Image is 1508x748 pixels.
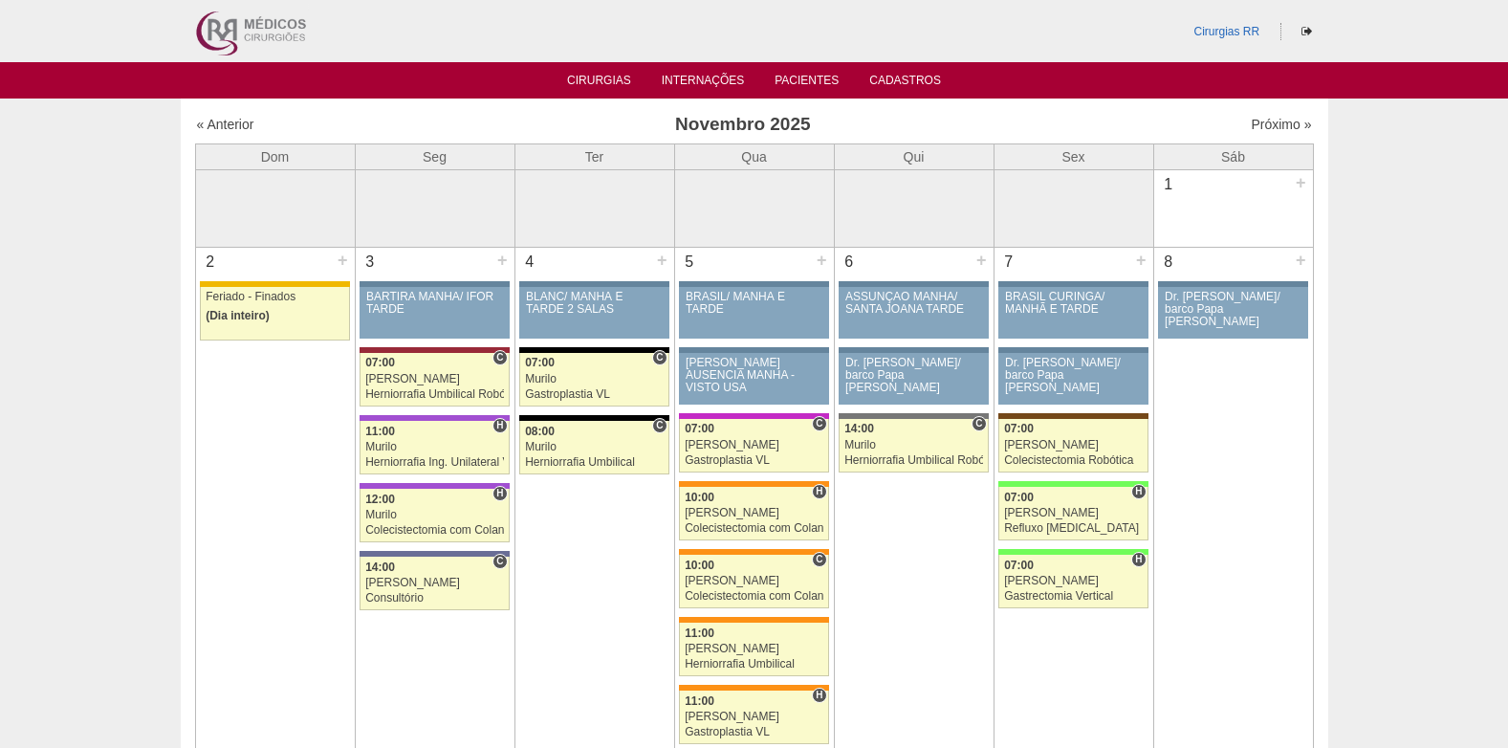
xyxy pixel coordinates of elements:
span: Hospital [492,418,507,433]
div: Gastrectomia Vertical [1004,590,1143,603]
a: Dr. [PERSON_NAME]/ barco Papa [PERSON_NAME] [839,353,988,405]
div: Key: Feriado [200,281,349,287]
div: Key: Aviso [839,281,988,287]
div: [PERSON_NAME] [1004,439,1143,451]
div: [PERSON_NAME] [685,643,823,655]
div: 2 [196,248,226,276]
div: 3 [356,248,385,276]
a: H 11:00 [PERSON_NAME] Gastroplastia VL [679,691,828,744]
div: 1 [1154,170,1184,199]
div: Consultório [365,592,504,605]
span: 11:00 [685,627,714,640]
div: + [814,248,830,273]
div: BRASIL/ MANHÃ E TARDE [686,291,822,316]
a: 11:00 [PERSON_NAME] Herniorrafia Umbilical [679,623,828,676]
th: Seg [355,143,514,169]
div: Dr. [PERSON_NAME]/ barco Papa [PERSON_NAME] [1005,357,1142,395]
a: ASSUNÇÃO MANHÃ/ SANTA JOANA TARDE [839,287,988,339]
span: 10:00 [685,491,714,504]
span: 07:00 [1004,559,1034,572]
div: Key: IFOR [360,415,509,421]
div: Key: IFOR [360,483,509,489]
span: (Dia inteiro) [206,309,270,322]
div: Feriado - Finados [206,291,344,303]
div: [PERSON_NAME] [365,577,504,589]
th: Sáb [1153,143,1313,169]
div: Murilo [525,373,664,385]
div: + [973,248,990,273]
a: C 14:00 [PERSON_NAME] Consultório [360,557,509,610]
th: Ter [514,143,674,169]
a: Feriado - Finados (Dia inteiro) [200,287,349,341]
div: Gastroplastia VL [685,726,823,738]
a: C 08:00 Murilo Herniorrafia Umbilical [519,421,668,474]
span: Hospital [812,688,826,703]
div: Key: Aviso [519,281,668,287]
div: Key: São Luiz - SCS [679,617,828,623]
div: [PERSON_NAME] [685,711,823,723]
a: H 11:00 Murilo Herniorrafia Ing. Unilateral VL [360,421,509,474]
a: H 12:00 Murilo Colecistectomia com Colangiografia VL [360,489,509,542]
div: Key: Sírio Libanês [360,347,509,353]
div: Dr. [PERSON_NAME]/ barco Papa [PERSON_NAME] [845,357,982,395]
th: Qui [834,143,994,169]
span: 07:00 [365,356,395,369]
div: Herniorrafia Ing. Unilateral VL [365,456,504,469]
div: Key: Aviso [679,281,828,287]
div: 5 [675,248,705,276]
div: 7 [994,248,1024,276]
div: [PERSON_NAME] AUSENCIA MANHA - VISTO USA [686,357,822,395]
span: Consultório [492,554,507,569]
div: Murilo [365,509,504,521]
a: Pacientes [775,74,839,93]
span: 07:00 [685,422,714,435]
div: Key: Blanc [519,415,668,421]
div: Key: São Luiz - SCS [679,481,828,487]
div: Colecistectomia Robótica [1004,454,1143,467]
a: Próximo » [1251,117,1311,132]
div: Key: Aviso [998,347,1147,353]
div: + [1293,248,1309,273]
span: 07:00 [1004,491,1034,504]
div: Key: Santa Joana [998,413,1147,419]
div: Key: Blanc [519,347,668,353]
div: [PERSON_NAME] [1004,507,1143,519]
a: H 07:00 [PERSON_NAME] Refluxo [MEDICAL_DATA] esofágico Robótico [998,487,1147,540]
div: [PERSON_NAME] [365,373,504,385]
div: Key: Aviso [360,281,509,287]
div: Key: Aviso [839,347,988,353]
div: Gastroplastia VL [685,454,823,467]
div: 6 [835,248,864,276]
div: [PERSON_NAME] [685,507,823,519]
a: BARTIRA MANHÃ/ IFOR TARDE [360,287,509,339]
div: + [335,248,351,273]
span: 14:00 [844,422,874,435]
div: BRASIL CURINGA/ MANHÃ E TARDE [1005,291,1142,316]
div: Colecistectomia com Colangiografia VL [685,590,823,603]
i: Sair [1301,26,1312,37]
div: Dr. [PERSON_NAME]/ barco Papa [PERSON_NAME] [1165,291,1301,329]
div: 4 [515,248,545,276]
a: [PERSON_NAME] AUSENCIA MANHA - VISTO USA [679,353,828,405]
div: Gastroplastia VL [525,388,664,401]
a: Cirurgias RR [1193,25,1259,38]
div: Herniorrafia Umbilical [685,658,823,671]
div: Key: Vila Nova Star [360,551,509,557]
a: Cadastros [869,74,941,93]
div: Key: Brasil [998,481,1147,487]
div: [PERSON_NAME] [685,575,823,587]
a: Dr. [PERSON_NAME]/ barco Papa [PERSON_NAME] [1158,287,1307,339]
span: 12:00 [365,493,395,506]
a: C 10:00 [PERSON_NAME] Colecistectomia com Colangiografia VL [679,555,828,608]
span: 10:00 [685,559,714,572]
a: BRASIL/ MANHÃ E TARDE [679,287,828,339]
div: Refluxo [MEDICAL_DATA] esofágico Robótico [1004,522,1143,535]
div: + [1133,248,1149,273]
div: Herniorrafia Umbilical Robótica [365,388,504,401]
span: Consultório [652,350,667,365]
a: BRASIL CURINGA/ MANHÃ E TARDE [998,287,1147,339]
a: Internações [662,74,745,93]
div: Key: Aviso [679,347,828,353]
div: Key: Aviso [998,281,1147,287]
span: Hospital [492,486,507,501]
